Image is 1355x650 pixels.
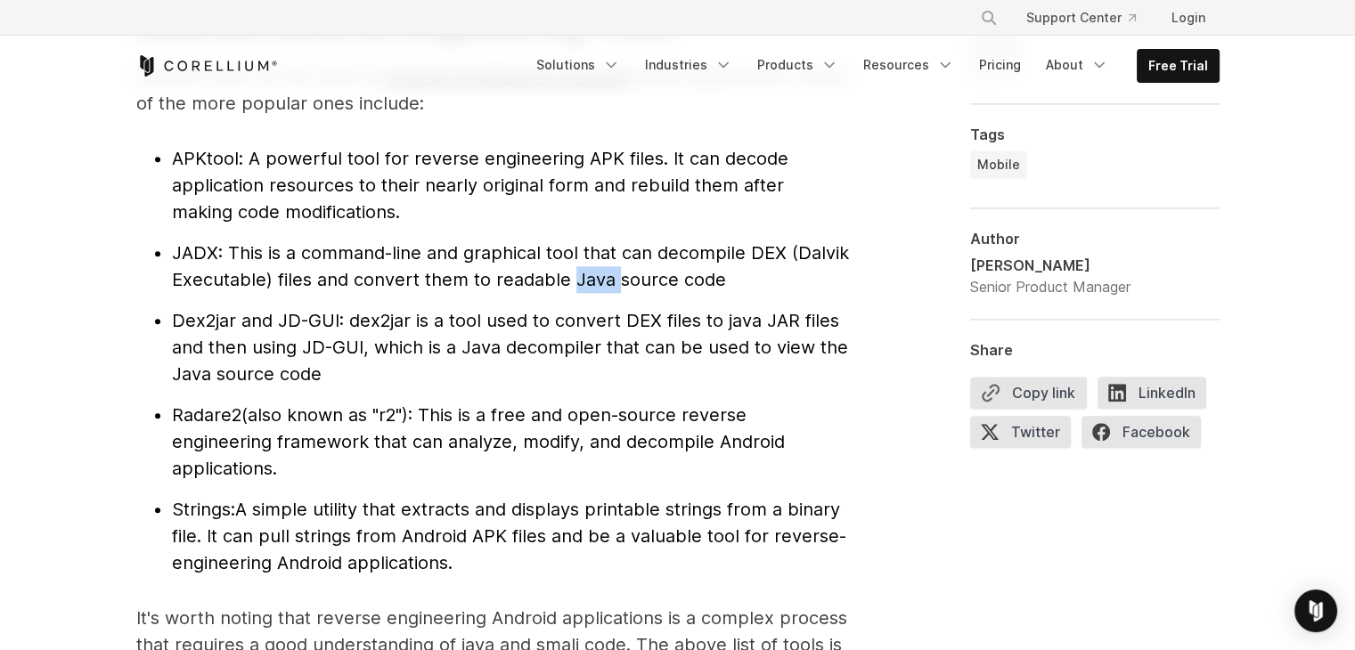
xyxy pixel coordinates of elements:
div: Senior Product Manager [970,276,1131,297]
a: Support Center [1012,2,1150,34]
div: Author [970,230,1220,248]
button: Search [973,2,1005,34]
span: : This is a command-line and graphical tool that can decompile DEX (Dalvik Executable) files and ... [172,242,849,290]
a: Facebook [1082,416,1212,455]
span: LinkedIn [1098,377,1206,409]
a: LinkedIn [1098,377,1217,416]
a: Corellium Home [136,55,278,77]
div: Open Intercom Messenger [1294,589,1337,632]
a: About [1035,49,1119,81]
a: Pricing [968,49,1032,81]
div: Navigation Menu [959,2,1220,34]
div: Share [970,341,1220,359]
span: Facebook [1082,416,1201,448]
a: Mobile [970,150,1027,179]
a: Resources [853,49,965,81]
span: Radare2 [172,404,241,426]
div: Navigation Menu [526,49,1220,83]
div: Tags [970,126,1220,143]
span: APKtool [172,148,239,169]
span: JADX [172,242,218,264]
span: (also known as "r2"): This is a free and open-source reverse engineering framework that can analy... [172,404,785,479]
span: Dex2jar and JD-GUI [172,310,339,331]
a: Industries [634,49,743,81]
span: A simple utility that extracts and displays printable strings from a binary file. It can pull str... [172,499,846,573]
a: Solutions [526,49,631,81]
span: Twitter [970,416,1071,448]
span: Mobile [977,156,1020,174]
a: Twitter [970,416,1082,455]
button: Copy link [970,377,1087,409]
div: [PERSON_NAME] [970,255,1131,276]
a: Free Trial [1138,50,1219,82]
span: : dex2jar is a tool used to convert DEX files to java JAR files and then using JD-GUI, which is a... [172,310,848,385]
a: Login [1157,2,1220,34]
span: Strings: [172,499,235,520]
a: Products [747,49,849,81]
span: : A powerful tool for reverse engineering APK files. It can decode application resources to their... [172,148,788,223]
